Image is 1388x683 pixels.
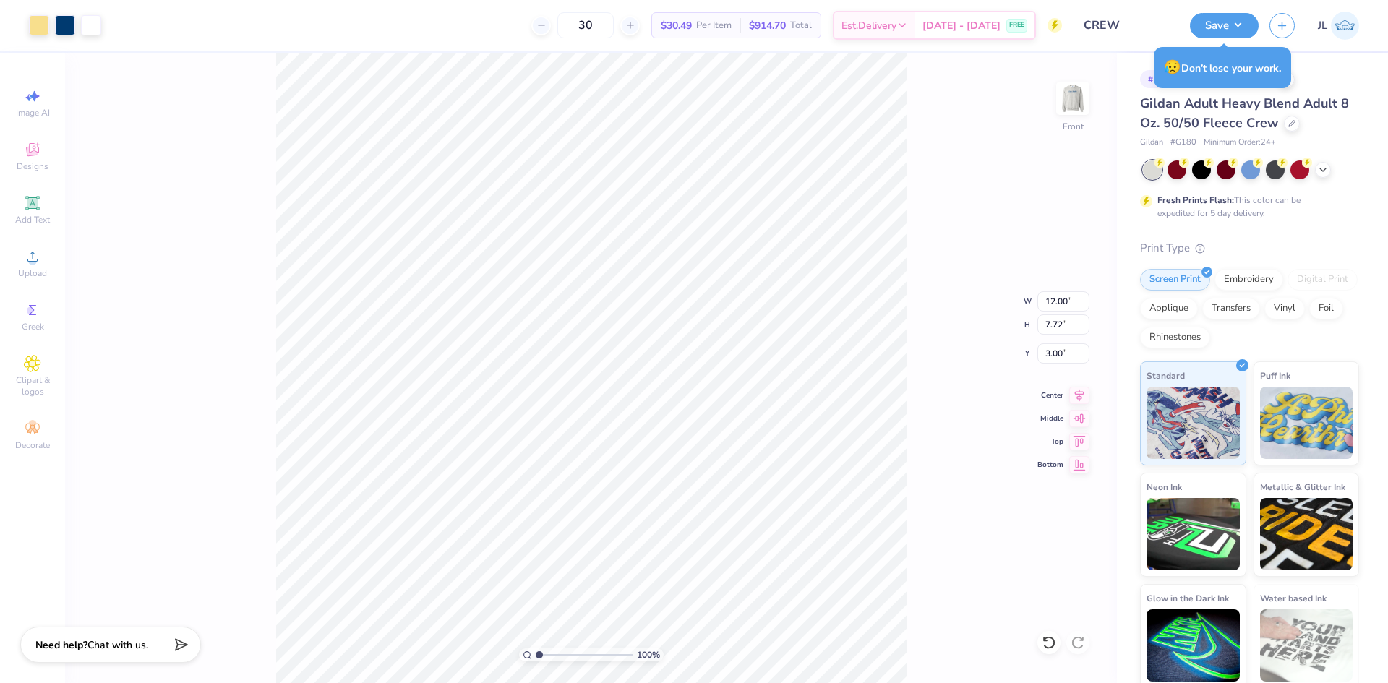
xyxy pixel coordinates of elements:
span: Per Item [696,18,732,33]
img: Metallic & Glitter Ink [1260,498,1353,570]
span: Est. Delivery [841,18,896,33]
img: Neon Ink [1147,498,1240,570]
div: This color can be expedited for 5 day delivery. [1157,194,1335,220]
span: Center [1037,390,1063,400]
div: Transfers [1202,298,1260,319]
input: – – [557,12,614,38]
span: Minimum Order: 24 + [1204,137,1276,149]
div: # 513776A [1140,70,1198,88]
div: Embroidery [1214,269,1283,291]
span: Glow in the Dark Ink [1147,590,1229,606]
span: $914.70 [749,18,786,33]
span: Gildan Adult Heavy Blend Adult 8 Oz. 50/50 Fleece Crew [1140,95,1349,132]
div: Vinyl [1264,298,1305,319]
span: Water based Ink [1260,590,1327,606]
span: Greek [22,321,44,332]
span: Image AI [16,107,50,119]
span: Top [1037,437,1063,447]
span: Add Text [15,214,50,225]
img: Puff Ink [1260,387,1353,459]
span: Gildan [1140,137,1163,149]
div: Revision 2 [1205,70,1272,88]
div: Digital Print [1288,269,1358,291]
div: Screen Print [1140,269,1210,291]
div: Applique [1140,298,1198,319]
span: Middle [1037,413,1063,424]
button: Save [1190,13,1259,38]
img: Jairo Laqui [1331,12,1359,40]
span: Standard [1147,368,1185,383]
span: Bottom [1037,460,1063,470]
span: Chat with us. [87,638,148,652]
div: Foil [1309,298,1343,319]
span: Decorate [15,439,50,451]
img: Standard [1147,387,1240,459]
div: Print Type [1140,240,1359,257]
div: Front [1063,120,1084,133]
input: Untitled Design [1073,11,1179,40]
strong: Need help? [35,638,87,652]
span: Puff Ink [1260,368,1290,383]
span: Upload [18,267,47,279]
span: Designs [17,160,48,172]
span: # G180 [1170,137,1196,149]
span: $30.49 [661,18,692,33]
span: JL [1318,17,1327,34]
img: Glow in the Dark Ink [1147,609,1240,682]
strong: Fresh Prints Flash: [1157,194,1234,206]
span: Neon Ink [1147,479,1182,494]
span: 100 % [637,648,660,661]
span: [DATE] - [DATE] [922,18,1001,33]
div: Rhinestones [1140,327,1210,348]
span: Total [790,18,812,33]
span: FREE [1009,20,1024,30]
img: Water based Ink [1260,609,1353,682]
a: JL [1318,12,1359,40]
img: Front [1058,84,1087,113]
span: Metallic & Glitter Ink [1260,479,1345,494]
span: Clipart & logos [7,374,58,398]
